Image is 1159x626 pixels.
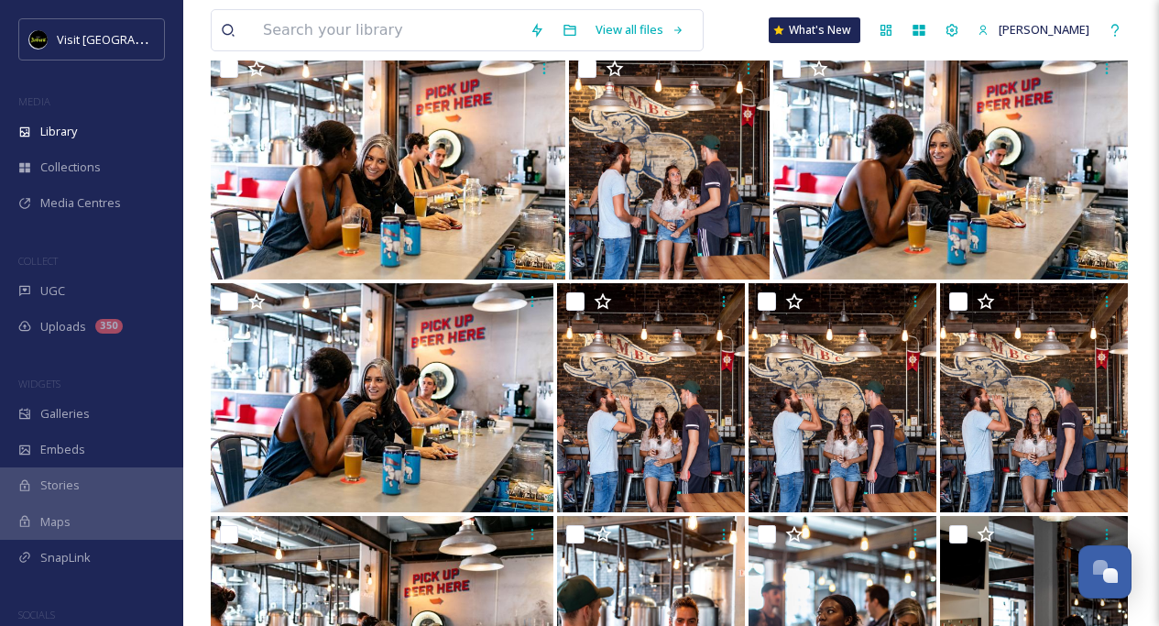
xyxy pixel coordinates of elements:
[40,318,86,335] span: Uploads
[569,50,770,280] img: Eastern_Market_Brewery_photo_by_Gerard-and-Belevender-Duration_Unlimited-DMCVB-435.jpg
[40,477,80,494] span: Stories
[57,30,199,48] span: Visit [GEOGRAPHIC_DATA]
[211,50,565,280] img: Eastern_Market_Brewery_photo_by_Gerard-and-Belevender-Duration_Unlimited-DMCVB-436.jpg
[40,405,90,423] span: Galleries
[40,549,91,566] span: SnapLink
[18,608,55,621] span: SOCIALS
[18,377,60,390] span: WIDGETS
[40,282,65,300] span: UGC
[254,10,520,50] input: Search your library
[749,283,936,512] img: Eastern_Market_Brewery_photo_by_Gerard-and-Belevender-Duration_Unlimited-DMCVB-431.jpg
[586,12,694,48] a: View all files
[29,30,48,49] img: VISIT%20DETROIT%20LOGO%20-%20BLACK%20BACKGROUND.png
[999,21,1089,38] span: [PERSON_NAME]
[211,283,553,512] img: Eastern_Market_Brewery_photo_by_Gerard-and-Belevender-Duration_Unlimited-DMCVB-433.jpg
[18,94,50,108] span: MEDIA
[40,194,121,212] span: Media Centres
[940,283,1128,512] img: Eastern_Market_Brewery_photo_by_Gerard-and-Belevender-Duration_Unlimited-DMCVB-430.jpg
[95,319,123,334] div: 350
[40,159,101,176] span: Collections
[40,513,71,531] span: Maps
[968,12,1099,48] a: [PERSON_NAME]
[18,254,58,268] span: COLLECT
[769,17,860,43] a: What's New
[1078,545,1132,599] button: Open Chat
[40,123,77,140] span: Library
[557,283,745,512] img: Eastern_Market_Brewery_photo_by_Gerard-and-Belevender-Duration_Unlimited-DMCVB-432.jpg
[40,441,85,458] span: Embeds
[773,50,1128,280] img: Eastern_Market_Brewery_photo_by_Gerard-and-Belevender-Duration_Unlimited-DMCVB-434.jpg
